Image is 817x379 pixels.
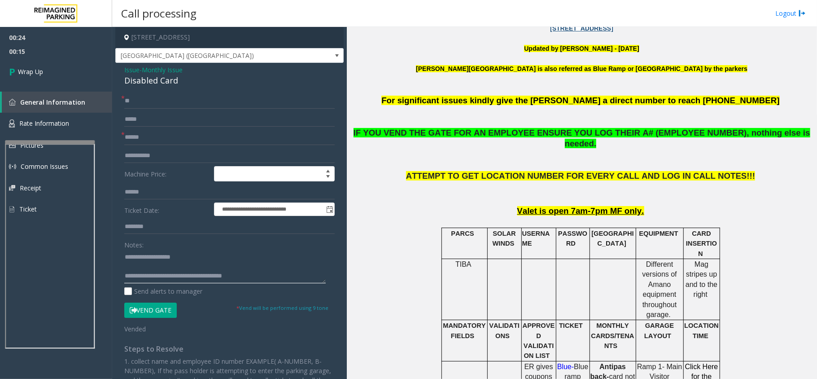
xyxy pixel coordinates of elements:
[639,230,678,237] span: EQUIPMENT
[18,67,43,76] span: Wrap Up
[451,230,474,237] span: PARCS
[122,166,212,181] label: Machine Price:
[522,230,550,247] span: USERNAME
[594,139,596,148] span: .
[591,230,634,247] span: [GEOGRAPHIC_DATA]
[550,25,613,32] a: [STREET_ADDRESS]
[124,303,177,318] button: Vend Gate
[236,304,328,311] small: Vend will be performed using 9 tone
[686,230,717,257] span: CARD INSERTION
[124,75,335,87] div: Disabled Card
[523,322,555,359] span: APPROVED VALIDATION LIST
[443,322,486,339] span: MANDATORY FIELDS
[455,260,472,268] span: TIBA
[684,322,719,339] span: LOCATION TIME
[124,325,146,333] span: Vended
[406,171,755,181] span: ATTEMPT TO GET LOCATION NUMBER FOR EVERY CALL AND LOG IN CALL NOTES!!!
[559,322,583,329] span: TICKET
[775,9,806,18] a: Logout
[381,96,779,105] span: For significant issues kindly give the [PERSON_NAME] a direct number to reach [PHONE_NUMBER]
[122,203,212,216] label: Ticket Date:
[124,65,140,75] span: Issue
[117,2,201,24] h3: Call processing
[669,311,671,318] span: .
[322,167,334,174] span: Increase value
[322,174,334,181] span: Decrease value
[686,260,717,298] span: Mag stripes up and to the right
[20,98,85,106] span: General Information
[19,119,69,128] span: Rate Information
[644,322,674,339] span: GARAGE LAYOUT
[354,128,810,149] span: IF YOU VEND THE GATE FOR AN EMPLOYEE ENSURE YOU LOG THEIR A# (EMPLOYEE NUMBER), nothing else is n...
[493,230,516,247] span: SOLAR WINDS
[116,48,298,63] span: [GEOGRAPHIC_DATA] ([GEOGRAPHIC_DATA])
[142,65,183,75] span: Monthly Issue
[642,260,677,318] span: Different versions of Amano equipment throughout garage
[489,322,520,339] span: VALIDATIONS
[799,9,806,18] img: logout
[9,99,16,106] img: 'icon'
[324,203,334,216] span: Toggle popup
[124,286,202,296] label: Send alerts to manager
[9,119,15,128] img: 'icon'
[140,66,183,74] span: -
[524,45,639,52] font: Updated by [PERSON_NAME] - [DATE]
[2,92,112,113] a: General Information
[517,206,644,216] span: Valet is open 7am-7pm MF only.
[591,322,634,349] span: MONTHLY CARDS/TENANTS
[557,363,574,370] span: Blue-
[416,65,747,72] b: [PERSON_NAME][GEOGRAPHIC_DATA] is also referred as Blue Ramp or [GEOGRAPHIC_DATA] by the parkers
[124,237,144,250] label: Notes:
[124,345,335,353] h4: Steps to Resolve
[115,27,344,48] h4: [STREET_ADDRESS]
[558,230,587,247] span: PASSWORD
